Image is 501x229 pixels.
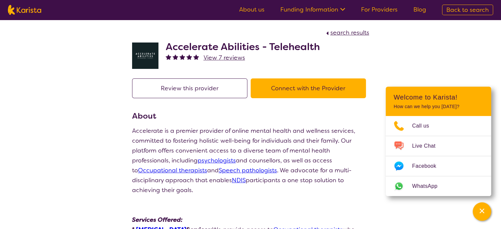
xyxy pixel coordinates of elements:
[412,181,445,191] span: WhatsApp
[132,126,369,195] div: Accelerate is a premier provider of online mental health and wellness services, committed to fost...
[186,54,192,60] img: fullstar
[386,87,491,196] div: Channel Menu
[204,53,245,63] a: View 7 reviews
[324,29,369,37] a: search results
[166,54,171,60] img: fullstar
[412,121,437,131] span: Call us
[413,6,426,14] a: Blog
[386,176,491,196] a: Web link opens in a new tab.
[251,84,369,92] a: Connect with the Provider
[132,110,369,122] h3: About
[219,166,277,174] a: Speech pathologists
[138,166,207,174] a: Occupational therapists
[330,29,369,37] span: search results
[412,161,444,171] span: Facebook
[280,6,345,14] a: Funding Information
[473,202,491,221] button: Channel Menu
[412,141,443,151] span: Live Chat
[132,43,158,69] img: byb1jkvtmcu0ftjdkjvo.png
[166,41,320,53] h2: Accelerate Abilities - Telehealth
[386,116,491,196] ul: Choose channel
[132,84,251,92] a: Review this provider
[180,54,185,60] img: fullstar
[232,176,246,184] a: NDIS
[442,5,493,15] a: Back to search
[446,6,489,14] span: Back to search
[132,216,182,224] strong: Services Offered:
[204,54,245,62] span: View 7 reviews
[193,54,199,60] img: fullstar
[173,54,178,60] img: fullstar
[132,78,247,98] button: Review this provider
[8,5,41,15] img: Karista logo
[198,157,236,164] a: psychologists
[361,6,398,14] a: For Providers
[394,104,483,109] p: How can we help you [DATE]?
[251,78,366,98] button: Connect with the Provider
[239,6,264,14] a: About us
[394,93,483,101] h2: Welcome to Karista!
